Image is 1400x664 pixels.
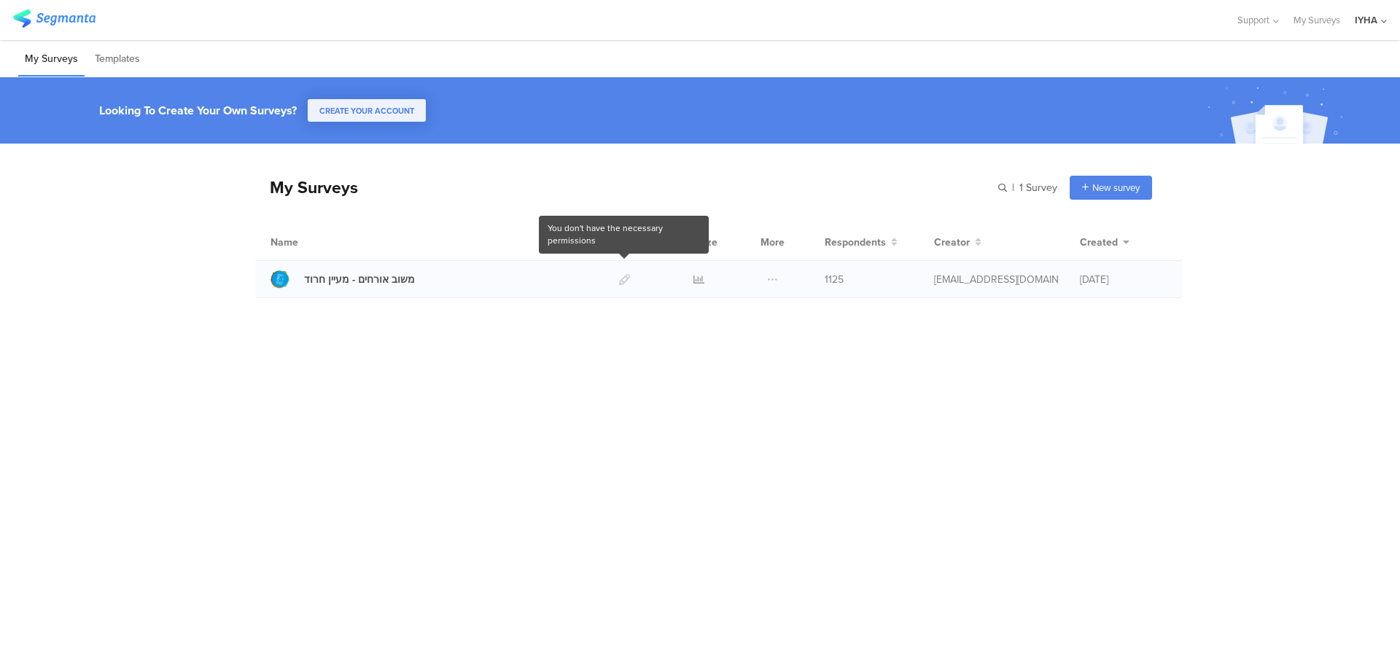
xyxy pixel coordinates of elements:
div: ofir@iyha.org.il [934,272,1058,287]
a: משוב אורחים - מעיין חרוד [271,270,415,289]
span: Support [1237,13,1269,27]
span: Respondents [825,235,886,250]
span: CREATE YOUR ACCOUNT [319,105,414,117]
div: IYHA [1355,13,1377,27]
button: Creator [934,235,981,250]
span: New survey [1092,181,1140,195]
div: More [757,224,788,260]
div: [DATE] [1080,272,1167,287]
button: CREATE YOUR ACCOUNT [308,99,426,122]
div: My Surveys [255,175,358,200]
div: Name [271,235,358,250]
li: My Surveys [18,42,85,77]
button: Created [1080,235,1129,250]
li: Templates [88,42,147,77]
span: 1125 [825,272,844,287]
div: משוב אורחים - מעיין חרוד [304,272,415,287]
div: Looking To Create Your Own Surveys? [99,102,297,119]
img: segmanta logo [13,9,96,28]
span: Created [1080,235,1118,250]
img: create_account_image.svg [1202,82,1353,148]
span: 1 Survey [1019,180,1057,195]
span: | [1010,180,1016,195]
div: You don't have the necessary permissions [543,218,704,251]
button: Respondents [825,235,898,250]
span: Creator [934,235,970,250]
